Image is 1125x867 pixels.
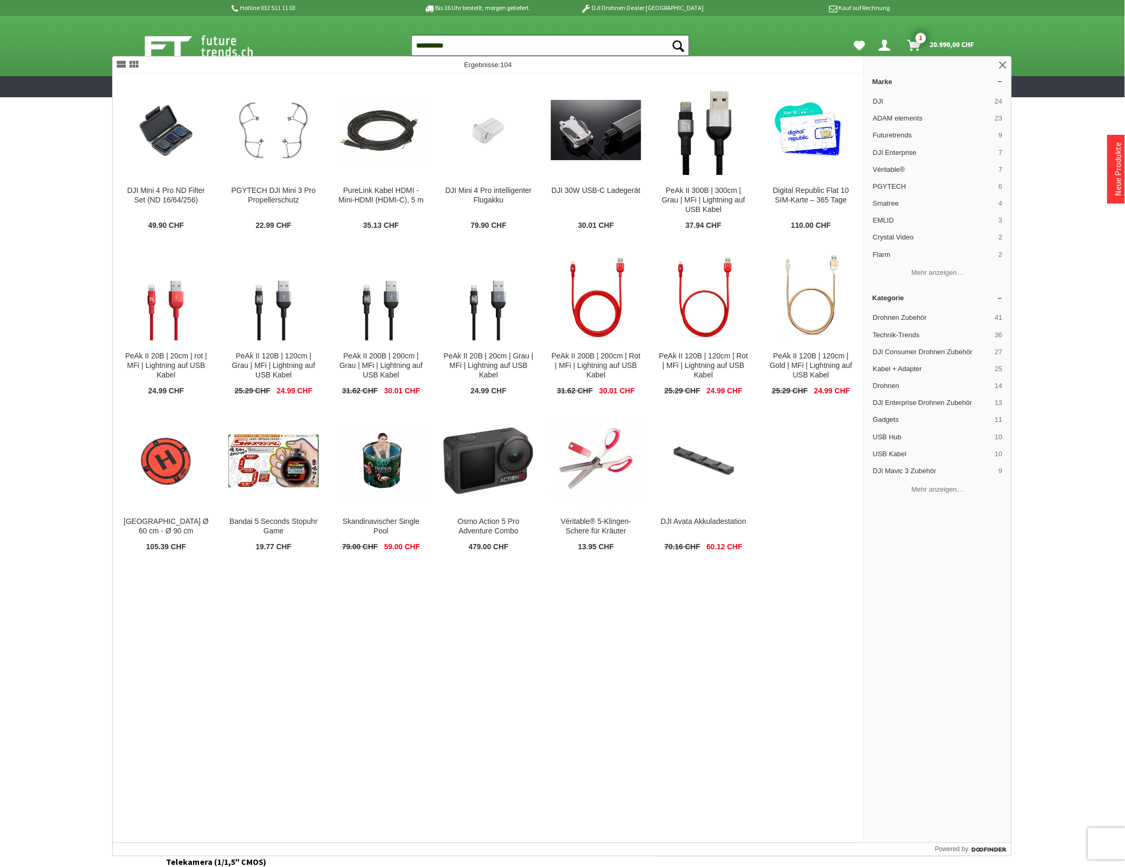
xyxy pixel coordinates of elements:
img: DJI Mini 4 Pro ND Filter Set (ND 16/64/256) [121,94,211,166]
span: USB Hub [873,432,991,442]
a: PGYTECH DJI Mini 3 Pro Propellerschutz PGYTECH DJI Mini 3 Pro Propellerschutz 22.99 CHF [220,74,327,239]
span: 479.00 CHF [468,542,508,552]
a: PeAk II 120B | 120cm | Gold | MFi | Lightning auf USB Kabel PeAk II 120B | 120cm | Gold | MFi | L... [758,239,864,404]
div: PeAk II 200B | 200cm | Rot | MFi | Lightning auf USB Kabel [551,352,641,380]
img: PeAk II 20B | 20cm | Grau | MFi | Lightning auf USB Kabel [444,251,533,340]
button: Suchen [667,35,689,56]
span: 79.90 CHF [471,221,506,230]
span: 7 [999,148,1002,158]
span: 31.62 CHF [342,386,378,396]
p: Bis 16 Uhr bestellt, morgen geliefert. [394,2,559,14]
img: PeAk II 120B | 120cm | Gold | MFi | Lightning auf USB Kabel [766,251,856,340]
span: DJI [873,97,991,106]
span: 110.00 CHF [791,221,831,230]
span: 24 [995,97,1002,106]
span: 9 [999,131,1002,140]
a: PeAk II 200B | 200cm | Grau | MFi | Lightning auf USB Kabel PeAk II 200B | 200cm | Grau | MFi | L... [328,239,435,404]
span: Gadgets [873,415,991,425]
p: DJI Drohnen Dealer [GEOGRAPHIC_DATA] [560,2,725,14]
span: 7 [999,165,1002,174]
div: PGYTECH DJI Mini 3 Pro Propellerschutz [228,186,318,205]
span: DJI Consumer Drohnen Zubehör [873,347,991,357]
img: Bandai 5 Seconds Stopuhr Game [228,435,318,487]
div: PeAk II 20B | 20cm | Grau | MFi | Lightning auf USB Kabel [444,352,533,380]
img: PeAk II 120B | 120cm | Rot | MFi | Lightning auf USB Kabel [659,251,749,340]
span: 59.00 CHF [384,542,420,552]
span: 30.01 CHF [599,386,635,396]
span: Crystal Video [873,233,994,242]
span: 22.99 CHF [256,221,292,230]
span: 24.99 CHF [814,386,850,396]
a: DJI Mini 4 Pro ND Filter Set (ND 16/64/256) DJI Mini 4 Pro ND Filter Set (ND 16/64/256) 49.90 CHF [113,74,219,239]
span: Flarm [873,250,994,260]
div: PeAk II 120B | 120cm | Grau | MFi | Lightning auf USB Kabel [228,352,318,380]
span: ADAM elements [873,114,991,123]
span: 41 [995,313,1002,322]
img: Osmo Action 5 Pro Adventure Combo [444,428,533,494]
span: 13 [995,398,1002,408]
span: USB Kabel [873,449,991,459]
div: Digital Republic Flat 10 SIM-Karte – 365 Tage [766,186,856,205]
span: Futuretrends [873,131,994,140]
span: 24.99 CHF [276,386,312,396]
a: DJI 30W USB-C Ladegerät DJI 30W USB-C Ladegerät 30.01 CHF [542,74,649,239]
span: 24.99 CHF [471,386,506,396]
span: 4 [999,199,1002,208]
a: DJI Avata Akkuladestation DJI Avata Akkuladestation 70.16 CHF 60.12 CHF [650,405,757,560]
span: DJI Enterprise Drohnen Zubehör [873,398,991,408]
span: 6 [999,182,1002,191]
img: Shop Futuretrends - zur Startseite wechseln [145,33,276,59]
a: Kategorie [864,290,1011,306]
span: Kabel + Adapter [873,364,991,374]
input: Produkt, Marke, Kategorie, EAN, Artikelnummer… [411,35,689,56]
span: Technik-Trends [873,330,991,340]
a: PeAk II 20B | 20cm | Grau | MFi | Lightning auf USB Kabel PeAk II 20B | 20cm | Grau | MFi | Light... [435,239,542,404]
img: Skandinavischer Single Pool [336,425,426,497]
a: Bandai 5 Seconds Stopuhr Game Bandai 5 Seconds Stopuhr Game 19.77 CHF [220,405,327,560]
span: Drohnen Zubehör [873,313,991,322]
div: Bandai 5 Seconds Stopuhr Game [228,517,318,536]
p: Hotline 032 511 11 03 [229,2,394,14]
img: PeAk II 20B | 20cm | rot | MFi | Lightning auf USB Kabel [121,251,211,340]
a: DJI Mini 4 Pro intelligenter Flugakku DJI Mini 4 Pro intelligenter Flugakku 79.90 CHF [435,74,542,239]
span: 70.16 CHF [665,542,700,552]
div: [GEOGRAPHIC_DATA] Ø 60 cm - Ø 90 cm [121,517,211,536]
img: PeAk II 120B | 120cm | Grau | MFi | Lightning auf USB Kabel [228,251,318,340]
span: 10 [995,449,1002,459]
button: Mehr anzeigen… [868,264,1007,282]
img: PeAk II 200B | 200cm | Rot | MFi | Lightning auf USB Kabel [551,251,641,340]
a: PeAk II 120B | 120cm | Rot | MFi | Lightning auf USB Kabel PeAk II 120B | 120cm | Rot | MFi | Lig... [650,239,757,404]
a: PeAk II 300B | 300cm | Grau | MFi | Lightning auf USB Kabel PeAk II 300B | 300cm | Grau | MFi | L... [650,74,757,239]
img: Véritable® 5-Klingen-Schere für Kräuter [551,416,641,506]
span: 60.12 CHF [707,542,743,552]
span: 36 [995,330,1002,340]
span: DJI Mavic 3 Zubehör [873,466,994,476]
span: PGYTECH [873,182,994,191]
img: Digital Republic Flat 10 SIM-Karte – 365 Tage [766,98,856,161]
p: Kauf auf Rechnung [725,2,890,14]
span: 25 [995,364,1002,374]
div: DJI Mini 4 Pro ND Filter Set (ND 16/64/256) [121,186,211,205]
span: 2 [999,233,1002,242]
span: Ergebnisse: [464,61,512,69]
span: DJI Enterprise [873,148,994,158]
span: 19.77 CHF [256,542,292,552]
a: PeAk II 20B | 20cm | rot | MFi | Lightning auf USB Kabel PeAk II 20B | 20cm | rot | MFi | Lightni... [113,239,219,404]
div: PeAk II 200B | 200cm | Grau | MFi | Lightning auf USB Kabel [336,352,426,380]
span: 49.90 CHF [148,221,184,230]
div: DJI Mini 4 Pro intelligenter Flugakku [444,186,533,205]
img: PeAk II 300B | 300cm | Grau | MFi | Lightning auf USB Kabel [659,85,749,175]
span: 13.95 CHF [578,542,614,552]
div: DJI 30W USB-C Ladegerät [551,186,641,196]
div: PeAk II 120B | 120cm | Gold | MFi | Lightning auf USB Kabel [766,352,856,380]
span: Smatree [873,199,994,208]
a: Digital Republic Flat 10 SIM-Karte – 365 Tage Digital Republic Flat 10 SIM-Karte – 365 Tage 110.0... [758,74,864,239]
div: PeAk II 20B | 20cm | rot | MFi | Lightning auf USB Kabel [121,352,211,380]
div: Osmo Action 5 Pro Adventure Combo [444,517,533,536]
span: Drohnen [873,381,991,391]
a: Hoodman Landeplatz Ø 60 cm - Ø 90 cm [GEOGRAPHIC_DATA] Ø 60 cm - Ø 90 cm 105.39 CHF [113,405,219,560]
span: 14 [995,381,1002,391]
img: PGYTECH DJI Mini 3 Pro Propellerschutz [228,85,318,175]
div: PureLink Kabel HDMI - Mini-HDMI (HDMI-C), 5 m [336,186,426,205]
